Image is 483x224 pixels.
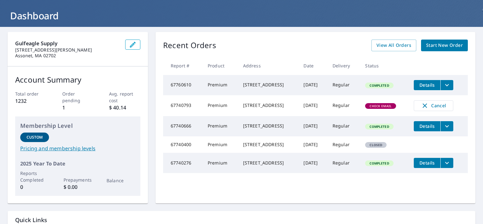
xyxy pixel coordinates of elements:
[421,40,468,51] a: Start New Order
[238,56,299,75] th: Address
[243,82,294,88] div: [STREET_ADDRESS]
[366,104,395,108] span: Check Email
[163,75,203,95] td: 67760610
[243,102,294,109] div: [STREET_ADDRESS]
[420,102,447,109] span: Cancel
[20,145,135,152] a: Pricing and membership levels
[414,80,440,90] button: detailsBtn-67760610
[163,95,203,116] td: 67740793
[109,104,140,111] p: $ 40.14
[366,143,386,147] span: Closed
[366,83,393,88] span: Completed
[414,100,453,111] button: Cancel
[109,90,140,104] p: Avg. report cost
[414,158,440,168] button: detailsBtn-67740276
[376,41,411,49] span: View All Orders
[298,95,327,116] td: [DATE]
[20,121,135,130] p: Membership Level
[163,136,203,153] td: 67740400
[62,90,94,104] p: Order pending
[366,124,393,129] span: Completed
[15,216,468,224] p: Quick Links
[15,47,120,53] p: [STREET_ADDRESS][PERSON_NAME]
[8,9,475,22] h1: Dashboard
[371,40,416,51] a: View All Orders
[440,121,453,131] button: filesDropdownBtn-67740666
[327,136,360,153] td: Regular
[15,97,46,105] p: 1232
[163,40,216,51] p: Recent Orders
[243,123,294,129] div: [STREET_ADDRESS]
[414,121,440,131] button: detailsBtn-67740666
[327,95,360,116] td: Regular
[203,136,238,153] td: Premium
[298,136,327,153] td: [DATE]
[418,82,437,88] span: Details
[418,123,437,129] span: Details
[64,183,92,191] p: $ 0.00
[298,75,327,95] td: [DATE]
[163,56,203,75] th: Report #
[15,40,120,47] p: Gulfeagle Supply
[64,177,92,183] p: Prepayments
[15,53,120,59] p: Assonet, MA 02702
[440,158,453,168] button: filesDropdownBtn-67740276
[203,75,238,95] td: Premium
[203,56,238,75] th: Product
[327,56,360,75] th: Delivery
[15,90,46,97] p: Total order
[360,56,409,75] th: Status
[203,95,238,116] td: Premium
[327,116,360,136] td: Regular
[15,74,140,85] p: Account Summary
[163,116,203,136] td: 67740666
[107,177,135,184] p: Balance
[418,160,437,166] span: Details
[20,183,49,191] p: 0
[243,160,294,166] div: [STREET_ADDRESS]
[203,153,238,173] td: Premium
[163,153,203,173] td: 67740276
[243,141,294,148] div: [STREET_ADDRESS]
[426,41,463,49] span: Start New Order
[298,56,327,75] th: Date
[327,153,360,173] td: Regular
[27,134,43,140] p: Custom
[298,153,327,173] td: [DATE]
[20,160,135,167] p: 2025 Year To Date
[298,116,327,136] td: [DATE]
[203,116,238,136] td: Premium
[440,80,453,90] button: filesDropdownBtn-67760610
[366,161,393,165] span: Completed
[20,170,49,183] p: Reports Completed
[62,104,94,111] p: 1
[327,75,360,95] td: Regular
